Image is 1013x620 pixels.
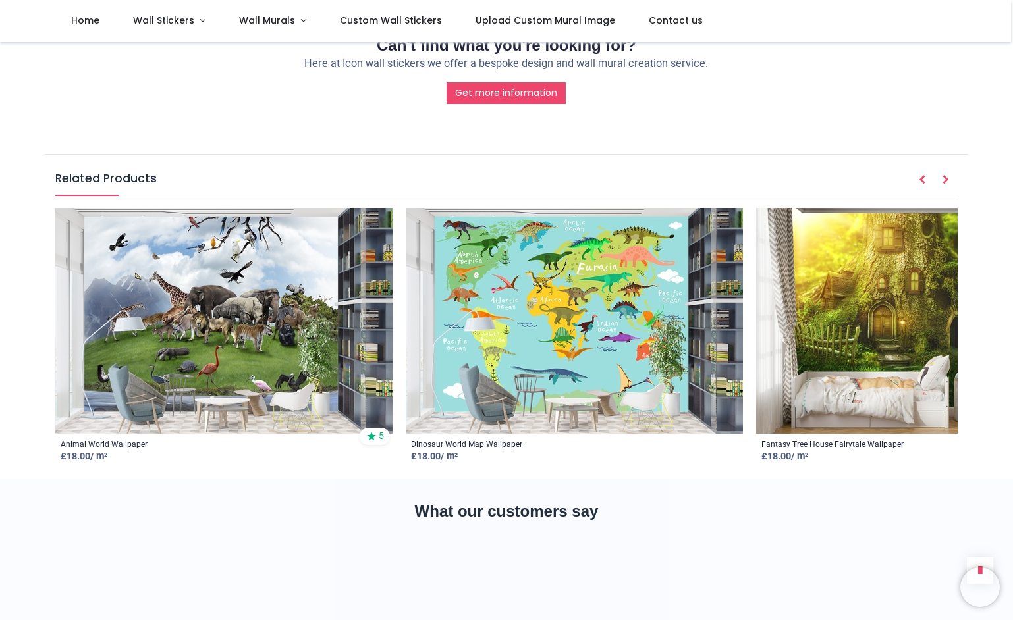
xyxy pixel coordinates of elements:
strong: £ 18.00 / m² [61,451,107,462]
span: Contact us [649,14,703,27]
img: Dinosaur World Map Wall Mural Wallpaper [406,208,743,434]
strong: £ 18.00 / m² [411,451,458,462]
button: Prev [910,169,934,192]
span: 5 [379,430,384,443]
img: Animal World Wall Mural Wallpaper [55,208,393,434]
button: Next [934,169,958,192]
iframe: Brevo live chat [960,567,1000,607]
span: Wall Murals [239,14,295,27]
span: Upload Custom Mural Image [476,14,615,27]
h5: Related Products [55,170,958,195]
a: Animal World Wallpaper [61,439,148,450]
strong: £ 18.00 / m² [761,451,808,462]
span: Wall Stickers [133,14,194,27]
a: Dinosaur World Map Wallpaper [411,439,522,450]
span: Home [71,14,99,27]
h2: Can't find what you're looking for? [55,34,958,57]
p: Here at Icon wall stickers we offer a bespoke design and wall mural creation service. [55,57,958,72]
a: Get more information [447,82,566,105]
h2: What our customers say [55,500,958,523]
a: Fantasy Tree House Fairytale Wallpaper [761,439,904,450]
span: Custom Wall Stickers [340,14,442,27]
